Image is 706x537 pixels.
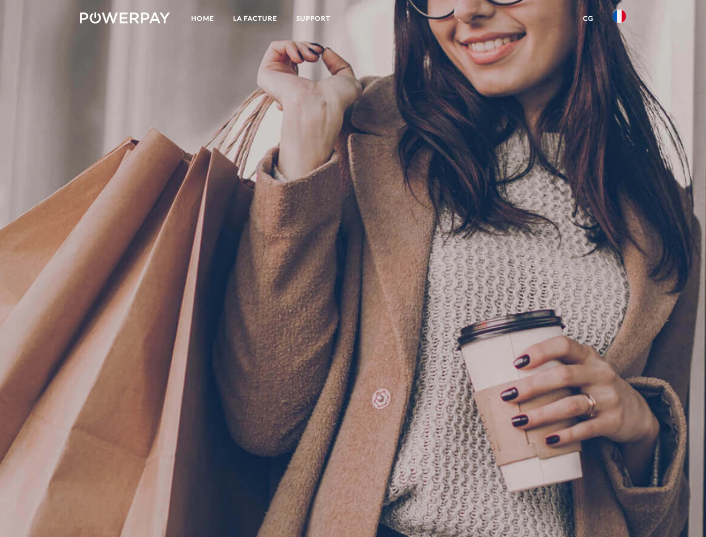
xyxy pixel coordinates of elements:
[613,10,626,23] img: fr
[80,12,170,23] img: logo-powerpay-white.svg
[182,8,224,29] a: Home
[574,8,603,29] a: CG
[287,8,340,29] a: Support
[224,8,287,29] a: LA FACTURE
